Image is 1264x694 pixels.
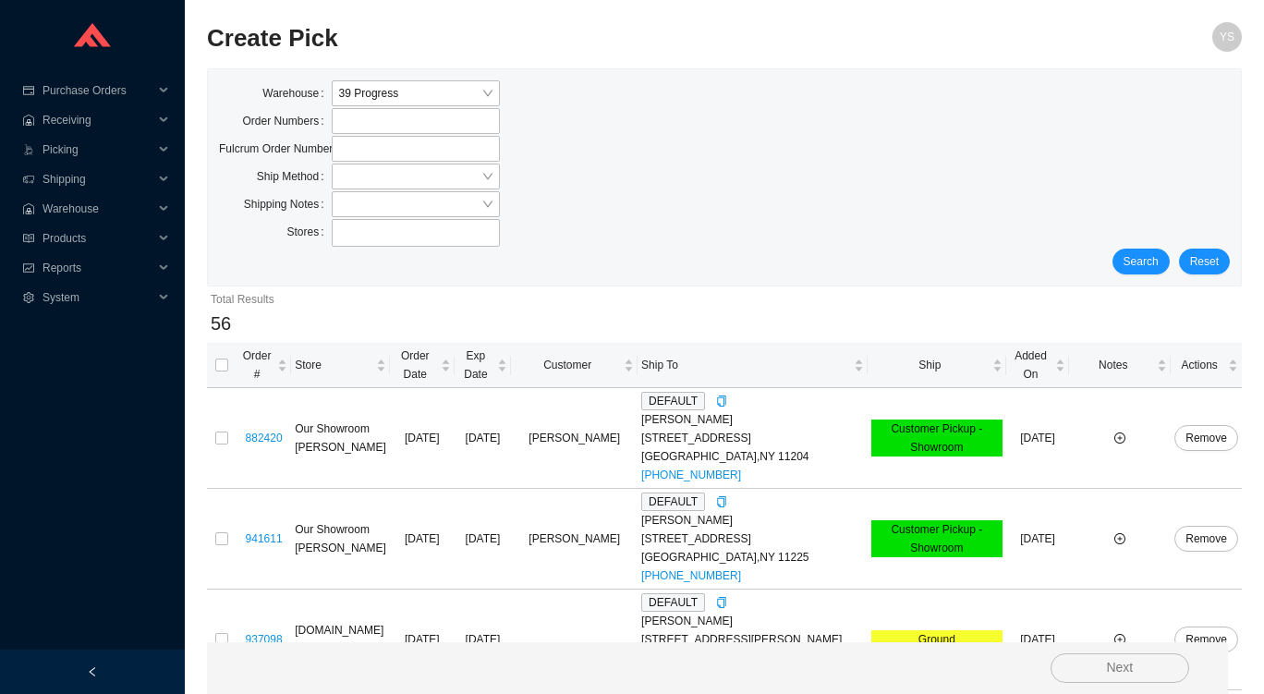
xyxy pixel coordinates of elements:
div: [STREET_ADDRESS] [641,530,864,548]
th: Ship To sortable [638,343,868,388]
a: 937098 [246,633,283,646]
span: 56 [211,313,231,334]
span: Order Date [394,347,437,384]
label: Stores [287,219,332,245]
label: Ship Method [257,164,332,189]
th: Store sortable [291,343,390,388]
span: copy [716,396,727,407]
span: Reset [1190,252,1219,271]
div: Customer Pickup - Showroom [871,420,1003,457]
td: [DATE] [390,388,455,489]
span: Store [295,356,372,374]
div: [STREET_ADDRESS][PERSON_NAME] [641,630,864,649]
td: [PERSON_NAME] [511,489,638,590]
div: [GEOGRAPHIC_DATA] , NY 11204 [641,447,864,466]
span: Actions [1174,356,1224,374]
div: [STREET_ADDRESS] [641,429,864,447]
div: Total Results [211,290,1238,309]
a: [PHONE_NUMBER] [641,569,741,582]
label: Fulcrum Order Numbers [219,136,332,162]
div: [PERSON_NAME] [641,612,864,630]
span: Shipping [43,164,153,194]
div: [DATE] [458,630,508,649]
span: fund [22,262,35,274]
span: Added On [1010,347,1051,384]
th: Actions sortable [1171,343,1242,388]
span: Ship [871,356,989,374]
span: read [22,233,35,244]
td: [DATE] [1006,388,1069,489]
th: Order # sortable [237,343,291,388]
span: setting [22,292,35,303]
span: Order # [240,347,273,384]
div: [PERSON_NAME] [641,410,864,429]
div: [DATE] [458,530,508,548]
label: Warehouse [262,80,331,106]
th: Customer sortable [511,343,638,388]
span: plus-circle [1114,432,1125,444]
span: left [87,666,98,677]
h2: Create Pick [207,22,983,55]
div: Ground [871,630,1003,649]
td: [PERSON_NAME] [511,388,638,489]
div: [DATE] [458,429,508,447]
span: DEFAULT [641,593,705,612]
span: YS [1220,22,1234,52]
span: Receiving [43,105,153,135]
button: Remove [1174,526,1238,552]
th: Notes sortable [1069,343,1171,388]
div: Customer Pickup - Showroom [871,520,1003,557]
span: Remove [1185,429,1227,447]
div: Our Showroom [PERSON_NAME] [295,420,386,457]
span: copy [716,597,727,608]
a: [PHONE_NUMBER] [641,469,741,481]
td: [DATE] [1006,489,1069,590]
div: [DOMAIN_NAME] Importer [295,621,386,658]
button: Reset [1179,249,1230,274]
th: Ship sortable [868,343,1006,388]
td: [DATE] [390,489,455,590]
button: Search [1112,249,1170,274]
td: [DATE] [1006,590,1069,690]
span: Warehouse [43,194,153,224]
label: Order Numbers [243,108,332,134]
span: Ship To [641,356,850,374]
button: Next [1051,653,1189,683]
th: Exp Date sortable [455,343,512,388]
div: [GEOGRAPHIC_DATA] , NY 11225 [641,548,864,566]
span: copy [716,496,727,507]
span: DEFAULT [641,392,705,410]
div: Copy [716,593,727,612]
a: 882420 [246,432,283,444]
label: Shipping Notes [244,191,332,217]
span: DEFAULT [641,493,705,511]
div: Copy [716,392,727,410]
div: Our Showroom [PERSON_NAME] [295,520,386,557]
span: Notes [1073,356,1153,374]
span: Customer [515,356,620,374]
span: Remove [1185,530,1227,548]
td: [DATE] [390,590,455,690]
span: System [43,283,153,312]
a: 941611 [246,532,283,545]
span: Remove [1185,630,1227,649]
span: credit-card [22,85,35,96]
span: Exp Date [458,347,494,384]
span: Products [43,224,153,253]
span: Purchase Orders [43,76,153,105]
th: Added On sortable [1006,343,1069,388]
span: Picking [43,135,153,164]
span: plus-circle [1114,634,1125,645]
div: Copy [716,493,727,511]
span: 39 Progress [339,81,492,105]
div: [PERSON_NAME] [641,511,864,530]
span: Search [1124,252,1159,271]
button: Remove [1174,627,1238,652]
span: plus-circle [1114,533,1125,544]
th: Order Date sortable [390,343,455,388]
span: Reports [43,253,153,283]
button: Remove [1174,425,1238,451]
